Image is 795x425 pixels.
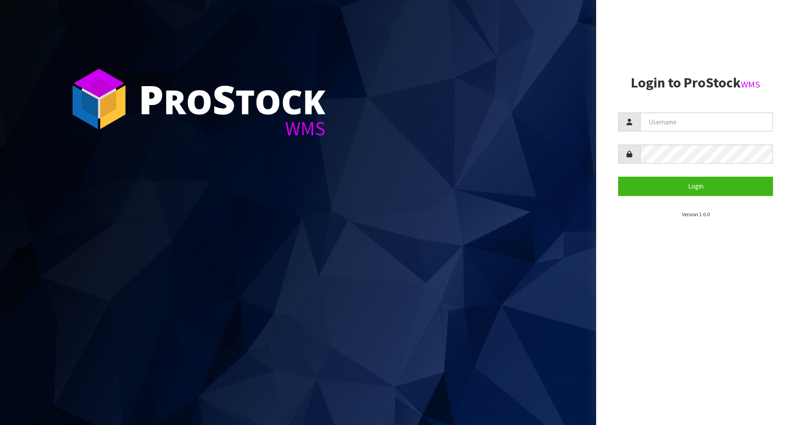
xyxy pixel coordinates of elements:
div: WMS [139,119,326,138]
span: P [139,72,164,126]
small: WMS [741,79,760,90]
img: ProStock Cube [66,66,132,132]
h2: Login to ProStock [618,75,773,91]
span: S [212,72,235,126]
div: ro tock [139,79,326,119]
button: Login [618,177,773,196]
small: Version 1.0.0 [682,211,710,218]
input: Username [640,113,773,131]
